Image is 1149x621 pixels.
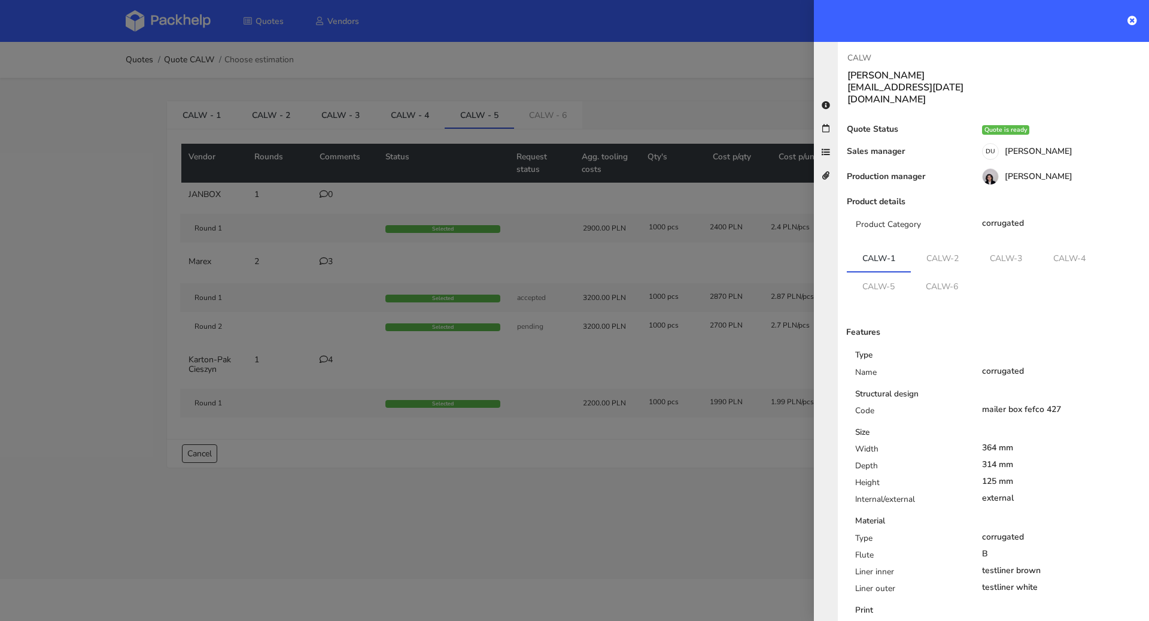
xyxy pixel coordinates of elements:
b: Size [855,426,870,438]
div: 314 mm [982,460,1141,469]
div: Liner outer [846,583,973,599]
a: CALW-1 [847,245,911,271]
b: Type [855,349,873,361]
div: corrugated [982,532,1141,542]
div: Product Category [847,219,973,235]
div: external [982,493,1141,503]
div: Width [846,443,973,460]
div: Flute [846,549,973,566]
div: 125 mm [982,477,1141,486]
h3: [PERSON_NAME][EMAIL_ADDRESS][DATE][DOMAIN_NAME] [847,69,984,105]
div: Height [846,477,973,493]
img: EAIyIRU0dAq65ppaJAwWYtlGmUWQIa1qVSd.jpg [983,169,998,184]
div: Product details [838,197,968,207]
div: [PERSON_NAME] [968,147,1149,160]
div: corrugated [982,366,1141,376]
div: Liner inner [846,566,973,583]
div: testliner white [982,583,1141,592]
b: Material [855,515,885,526]
div: [PERSON_NAME] [968,172,1149,185]
div: Quote is ready [982,125,1029,135]
div: 364 mm [982,443,1141,453]
div: Sales manager [838,147,968,160]
a: CALW-5 [847,272,910,299]
div: Name [846,366,973,383]
span: DU [983,144,998,159]
div: Quote Status [838,125,968,135]
div: Type [846,532,973,549]
p: CALW [847,52,984,65]
div: Production manager [838,172,968,185]
div: Internal/external [846,493,973,510]
a: CALW-2 [911,245,974,271]
a: CALW-6 [910,272,974,299]
div: testliner brown [982,566,1141,575]
div: B [982,549,1141,559]
div: Depth [846,460,973,477]
div: mailer box fefco 427 [982,405,1141,414]
b: Print [855,604,873,616]
a: CALW-4 [1038,245,1101,271]
div: Code [846,405,973,422]
div: Features [837,328,968,337]
b: Structural design [855,388,919,399]
a: CALW-3 [974,245,1038,271]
